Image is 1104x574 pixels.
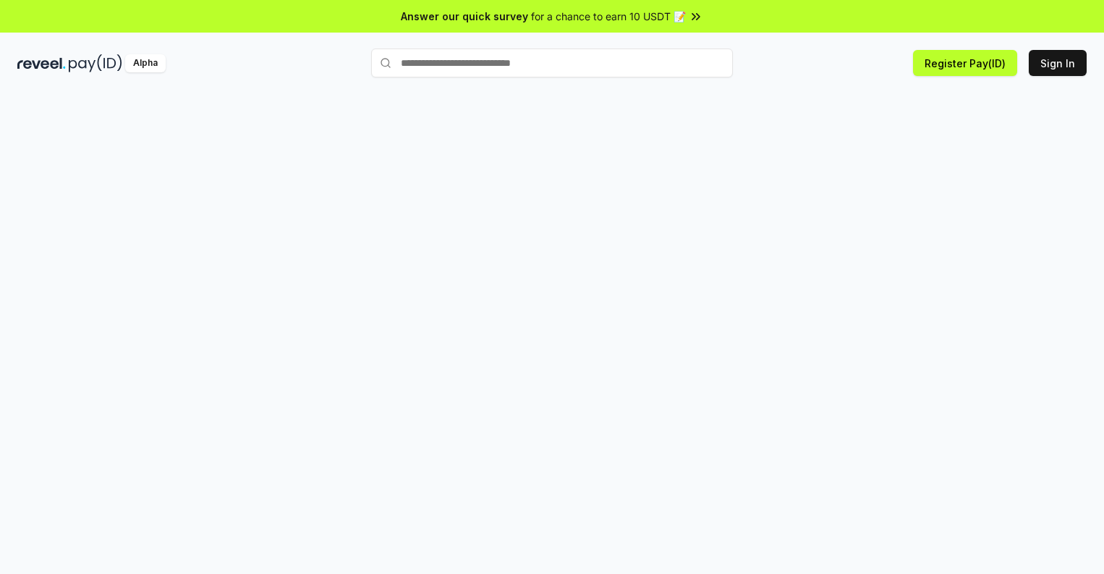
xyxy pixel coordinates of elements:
[401,9,528,24] span: Answer our quick survey
[125,54,166,72] div: Alpha
[531,9,686,24] span: for a chance to earn 10 USDT 📝
[1029,50,1087,76] button: Sign In
[69,54,122,72] img: pay_id
[17,54,66,72] img: reveel_dark
[913,50,1017,76] button: Register Pay(ID)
